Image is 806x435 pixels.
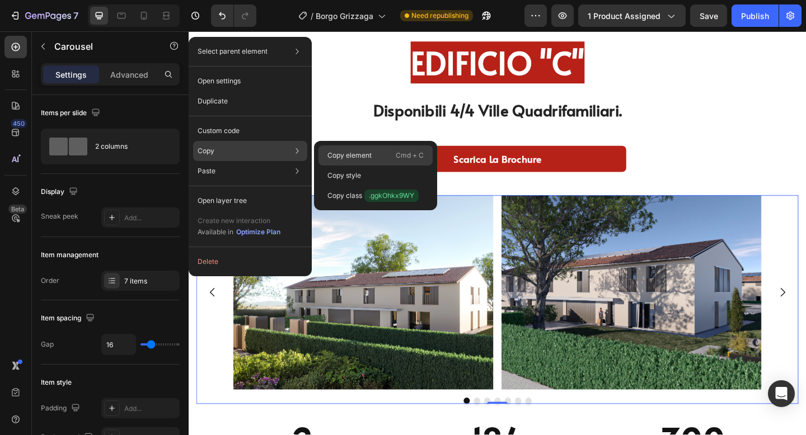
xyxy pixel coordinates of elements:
div: Open Intercom Messenger [768,380,795,407]
div: Beta [8,205,27,214]
p: Copy style [327,171,361,181]
p: Open layer tree [198,196,247,206]
div: Item management [41,250,99,260]
button: 1 product assigned [578,4,686,27]
p: Custom code [198,126,240,136]
button: Dot [344,399,350,405]
p: Scarica la Brochure [288,132,384,146]
p: Settings [55,69,87,81]
div: Sneak peek [41,211,78,221]
div: Gap [41,339,54,349]
p: Create new interaction [198,215,281,226]
button: Carousel Back Arrow [10,268,41,300]
iframe: Design area [189,31,806,435]
button: Delete [193,252,307,272]
button: Dot [355,399,362,405]
p: Advanced [110,69,148,81]
span: Available in [198,228,233,236]
button: Carousel Next Arrow [630,268,662,300]
p: Copy element [327,150,372,160]
div: Display [41,185,80,200]
div: Carousel [22,163,55,173]
p: Select parent element [198,46,268,56]
button: Optimize Plan [236,226,281,238]
div: Add... [124,404,177,414]
span: Save [700,11,718,21]
p: Carousel [54,40,149,53]
div: Item spacing [41,311,97,326]
span: Need republishing [411,11,468,21]
button: 7 [4,4,83,27]
button: Publish [732,4,779,27]
div: 7 items [124,276,177,286]
div: Padding [41,401,82,416]
button: Dot [310,399,317,405]
div: Order [41,276,59,286]
div: Add... [124,213,177,223]
img: gempages_584824658604327493-e36e0285-111e-4c50-9744-bc84285fbb06.jpg [49,178,331,390]
span: 1 product assigned [588,10,660,22]
p: Open settings [198,76,241,86]
span: .ggkOhkx9WY [364,190,419,202]
h2: Disponibili 4/4 Ville Quadrifamiliari. [8,74,663,98]
button: Dot [332,399,339,405]
span: / [311,10,313,22]
div: Item style [41,377,72,387]
p: 7 [73,9,78,22]
div: Items per slide [41,106,102,121]
div: Publish [741,10,769,22]
span: Borgo Grizzaga [316,10,373,22]
p: Cmd + C [396,150,424,161]
p: Copy class [327,190,419,202]
a: Scarica la Brochure [196,125,476,153]
p: Duplicate [198,96,228,106]
div: Undo/Redo [211,4,256,27]
button: Save [690,4,727,27]
div: 2 columns [95,134,163,159]
button: Dot [366,399,373,405]
button: Dot [321,399,328,405]
div: 450 [11,119,27,128]
p: Paste [198,166,215,176]
p: Copy [198,146,214,156]
img: gempages_584824658604327493-44f01e93-281c-4bdc-bb3e-d6d59dc40f14.jpg [340,178,623,390]
div: Optimize Plan [236,227,280,237]
input: Auto [102,334,135,354]
button: Dot [299,399,306,405]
